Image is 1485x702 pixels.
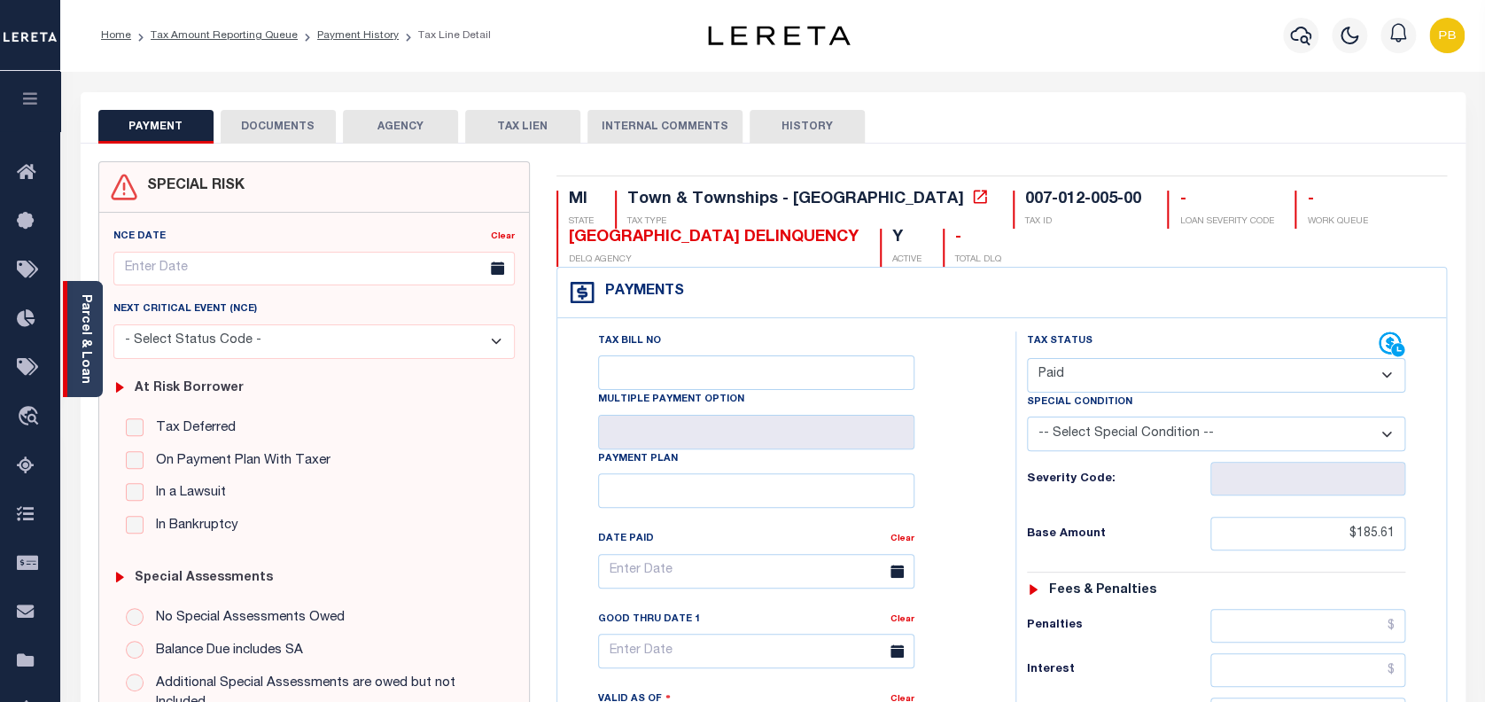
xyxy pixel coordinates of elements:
img: svg+xml;base64,PHN2ZyB4bWxucz0iaHR0cDovL3d3dy53My5vcmcvMjAwMC9zdmciIHBvaW50ZXItZXZlbnRzPSJub25lIi... [1429,18,1465,53]
a: Home [101,30,131,41]
label: In a Lawsuit [147,483,226,503]
div: MI [569,191,594,210]
h6: Base Amount [1027,527,1210,542]
button: DOCUMENTS [221,110,336,144]
div: [GEOGRAPHIC_DATA] DELINQUENCY [569,229,859,248]
h6: Fees & Penalties [1048,583,1155,598]
a: Clear [491,232,515,241]
a: Tax Amount Reporting Queue [151,30,298,41]
label: Tax Deferred [147,418,236,439]
div: - [1193,191,1287,210]
input: Enter Date [598,554,914,589]
h4: SPECIAL RISK [138,178,245,195]
label: Date Paid [598,532,654,547]
label: Balance Due includes SA [147,641,303,661]
div: 007-012-005-00 [1025,191,1141,207]
h4: Payments [596,284,684,300]
div: Town & Townships - [GEOGRAPHIC_DATA] [627,191,964,207]
label: No Special Assessments Owed [147,608,345,628]
i: travel_explore [17,406,45,429]
input: $ [1210,653,1406,687]
label: Tax Bill No [598,334,661,349]
div: - [955,229,1001,248]
div: Y [892,229,921,248]
img: logo-dark.svg [708,26,850,45]
p: WORK QUEUE [1321,215,1381,229]
a: Clear [890,615,914,624]
button: TAX LIEN [465,110,580,144]
li: Tax Line Detail [399,27,491,43]
p: TAX TYPE [627,215,991,229]
a: Parcel & Loan [79,294,91,384]
a: Payment History [317,30,399,41]
label: NCE Date [113,230,166,245]
label: Payment Plan [598,452,678,467]
label: Special Condition [1027,395,1132,410]
label: Tax Status [1027,334,1092,349]
a: Clear [890,534,914,543]
p: DELQ AGENCY [569,253,859,267]
p: TAX ID [1025,215,1160,229]
button: HISTORY [750,110,865,144]
input: Enter Date [598,634,914,668]
div: - [1321,191,1381,210]
button: AGENCY [343,110,458,144]
img: check-icon-green.svg [1146,194,1160,208]
h6: Special Assessments [135,571,273,586]
h6: Penalties [1027,619,1210,633]
label: Next Critical Event (NCE) [113,302,257,317]
p: TOTAL DLQ [955,253,1001,267]
label: Good Thru Date 1 [598,612,700,628]
label: Multiple Payment Option [598,393,744,408]
label: In Bankruptcy [147,516,238,536]
h6: Interest [1027,663,1210,677]
label: On Payment Plan With Taxer [147,451,330,472]
button: PAYMENT [98,110,214,144]
p: STATE [569,215,594,229]
h6: Severity Code: [1027,472,1210,487]
p: ACTIVE [892,253,921,267]
input: Enter Date [113,252,516,286]
input: $ [1210,609,1406,643]
p: LOAN SEVERITY CODE [1193,215,1287,229]
button: INTERNAL COMMENTS [587,110,742,144]
input: $ [1210,517,1406,550]
h6: At Risk Borrower [135,381,244,396]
